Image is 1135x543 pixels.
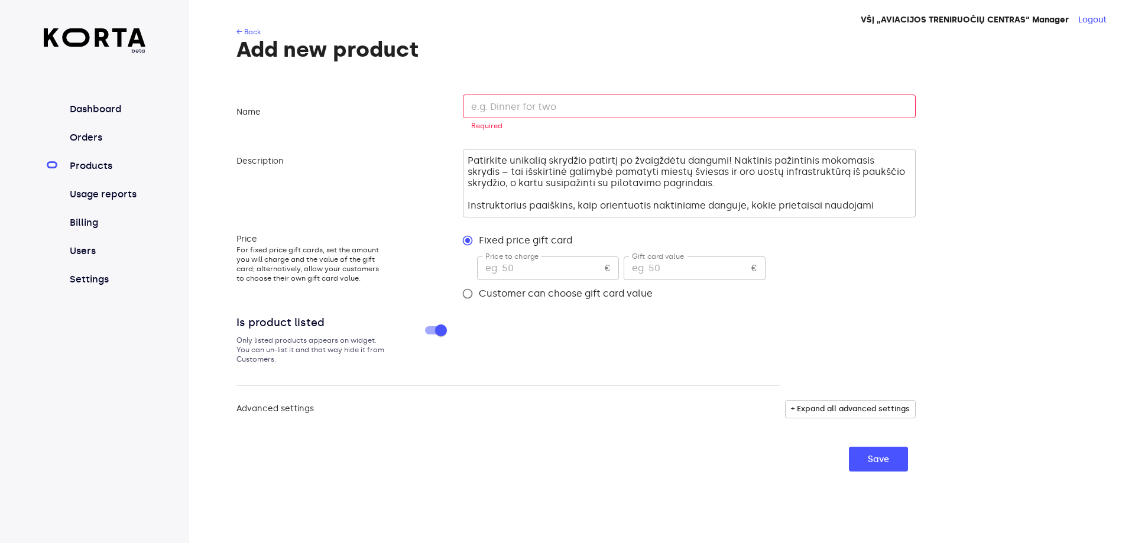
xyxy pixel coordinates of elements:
[67,102,146,116] a: Dashboard
[236,314,390,331] div: Is product listed
[67,216,146,230] a: Billing
[236,28,261,36] a: ← Back
[751,261,757,275] p: €
[236,106,261,118] label: Name
[236,245,387,283] span: For fixed price gift cards, set the amount you will charge and the value of the gift card; altern...
[67,187,146,201] a: Usage reports
[471,121,907,132] p: Required
[849,447,908,472] button: Save
[605,261,611,275] p: €
[44,47,146,55] span: beta
[44,28,146,47] img: Korta
[44,28,146,55] a: beta
[468,155,907,211] textarea: Patirkite unikalią skrydžio patirtį po žvaigždėtu dangumi! Naktinis pažintinis mokomasis skrydis ...
[1078,14,1107,26] button: Logout
[463,95,916,118] input: e.g. Dinner for two
[236,336,390,364] p: Only listed products appears on widget. You can un-list it and that way hide it from Customers.
[479,287,653,301] span: Customer can choose gift card value
[861,15,1069,25] strong: VŠĮ „AVIACIJOS TRENIRUOČIŲ CENTRAS“ Manager
[67,131,146,145] a: Orders
[236,233,463,283] label: Price
[67,244,146,258] a: Users
[477,256,600,280] input: eg. 50
[236,38,1085,61] h1: Add new product
[785,400,916,418] button: + Expand all advanced settings
[868,451,889,467] span: Save
[236,155,284,167] label: Description
[236,403,463,415] label: Advanced settings
[67,159,146,173] a: Products
[791,402,910,416] span: + Expand all advanced settings
[479,233,572,248] span: Fixed price gift card
[624,256,747,280] input: eg. 50
[67,272,146,287] a: Settings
